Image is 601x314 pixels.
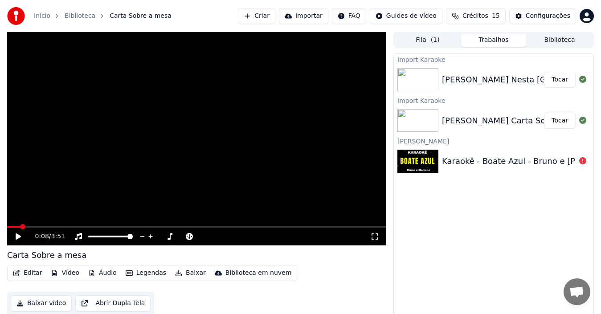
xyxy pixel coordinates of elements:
button: Editar [9,267,45,279]
span: 3:51 [51,232,65,241]
div: [PERSON_NAME] [394,135,593,146]
button: Trabalhos [461,34,527,47]
nav: breadcrumb [34,12,172,20]
button: Importar [279,8,328,24]
button: Baixar vídeo [11,295,72,311]
span: Créditos [462,12,488,20]
a: Bate-papo aberto [564,278,590,305]
button: Baixar [172,267,209,279]
button: FAQ [332,8,366,24]
a: Biblioteca [65,12,95,20]
span: 15 [492,12,500,20]
button: Abrir Dupla Tela [75,295,151,311]
button: Legendas [122,267,170,279]
button: Áudio [85,267,120,279]
img: youka [7,7,25,25]
button: Fila [395,34,461,47]
div: / [35,232,56,241]
div: Biblioteca em nuvem [225,269,292,277]
div: Carta Sobre a mesa [7,249,86,261]
button: Tocar [544,72,576,88]
span: 0:08 [35,232,49,241]
button: Biblioteca [527,34,593,47]
button: Guides de vídeo [370,8,442,24]
div: Configurações [526,12,570,20]
button: Tocar [544,113,576,129]
span: ( 1 ) [431,36,440,45]
div: Import Karaoke [394,54,593,65]
button: Créditos15 [446,8,506,24]
button: Criar [238,8,275,24]
a: Início [34,12,50,20]
button: Vídeo [47,267,83,279]
div: Import Karaoke [394,95,593,106]
span: Carta Sobre a mesa [110,12,172,20]
button: Configurações [509,8,576,24]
